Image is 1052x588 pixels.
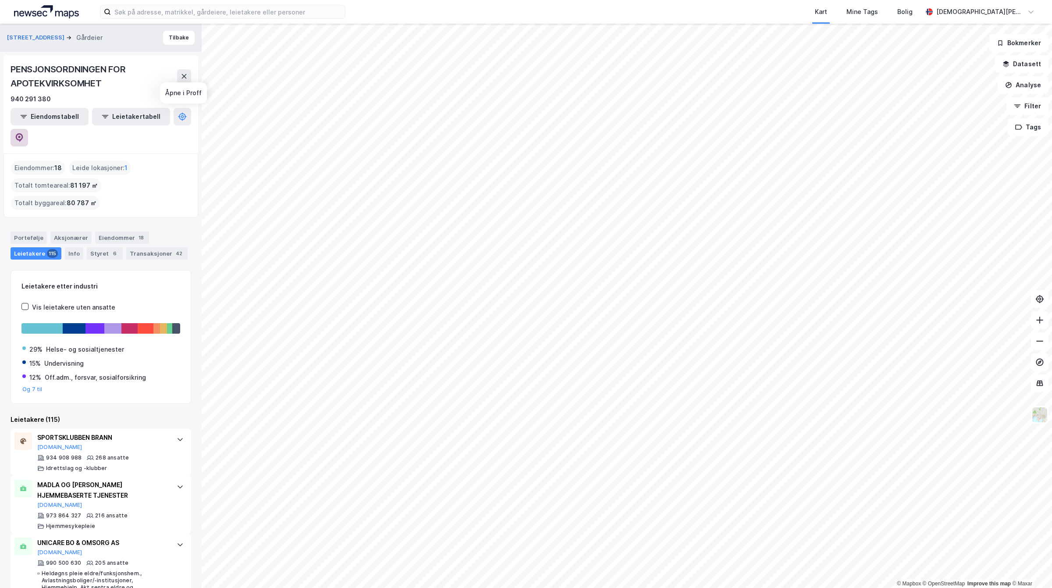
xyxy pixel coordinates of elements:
[989,34,1048,52] button: Bokmerker
[11,161,65,175] div: Eiendommer :
[47,249,58,258] div: 115
[174,249,184,258] div: 42
[11,414,191,425] div: Leietakere (115)
[69,161,131,175] div: Leide lokasjoner :
[11,247,61,260] div: Leietakere
[11,196,100,210] div: Totalt byggareal :
[46,512,81,519] div: 973 864 327
[124,163,128,173] span: 1
[22,386,43,393] button: Og 7 til
[11,94,51,104] div: 940 291 380
[92,108,170,125] button: Leietakertabell
[95,232,149,244] div: Eiendommer
[1008,118,1048,136] button: Tags
[29,372,41,383] div: 12%
[967,581,1011,587] a: Improve this map
[126,247,188,260] div: Transaksjoner
[29,358,41,369] div: 15%
[54,163,62,173] span: 18
[163,31,195,45] button: Tilbake
[65,247,83,260] div: Info
[46,559,81,567] div: 990 500 630
[936,7,1024,17] div: [DEMOGRAPHIC_DATA][PERSON_NAME]
[37,480,168,501] div: MADLA OG [PERSON_NAME] HJEMMEBASERTE TJENESTER
[111,5,345,18] input: Søk på adresse, matrikkel, gårdeiere, leietakere eller personer
[815,7,827,17] div: Kart
[96,454,129,461] div: 268 ansatte
[37,444,82,451] button: [DOMAIN_NAME]
[32,302,115,313] div: Vis leietakere uten ansatte
[67,198,96,208] span: 80 787 ㎡
[995,55,1048,73] button: Datasett
[1008,546,1052,588] iframe: Chat Widget
[87,247,123,260] div: Styret
[29,344,43,355] div: 29%
[14,5,79,18] img: logo.a4113a55bc3d86da70a041830d287a7e.svg
[95,559,128,567] div: 205 ansatte
[37,502,82,509] button: [DOMAIN_NAME]
[76,32,103,43] div: Gårdeier
[1031,406,1048,423] img: Z
[70,180,98,191] span: 81 197 ㎡
[44,358,84,369] div: Undervisning
[21,281,180,292] div: Leietakere etter industri
[11,108,89,125] button: Eiendomstabell
[137,233,146,242] div: 18
[95,512,128,519] div: 216 ansatte
[37,538,168,548] div: UNICARE BO & OMSORG AS
[46,465,107,472] div: Idrettslag og -klubber
[11,62,177,90] div: PENSJONSORDNINGEN FOR APOTEKVIRKSOMHET
[11,178,101,192] div: Totalt tomteareal :
[110,249,119,258] div: 6
[45,372,146,383] div: Off.adm., forsvar, sosialforsikring
[846,7,878,17] div: Mine Tags
[998,76,1048,94] button: Analyse
[37,432,168,443] div: SPORTSKLUBBEN BRANN
[37,549,82,556] button: [DOMAIN_NAME]
[897,7,913,17] div: Bolig
[46,454,82,461] div: 934 908 988
[1006,97,1048,115] button: Filter
[46,344,124,355] div: Helse- og sosialtjenester
[923,581,965,587] a: OpenStreetMap
[46,523,95,530] div: Hjemmesykepleie
[50,232,92,244] div: Aksjonærer
[897,581,921,587] a: Mapbox
[11,232,47,244] div: Portefølje
[7,33,66,42] button: [STREET_ADDRESS]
